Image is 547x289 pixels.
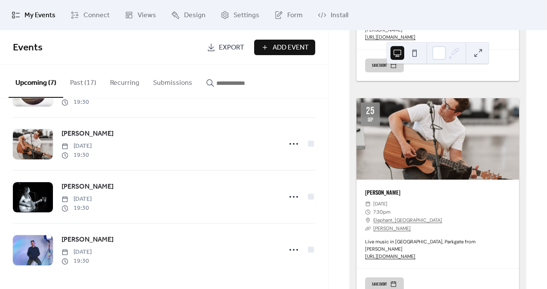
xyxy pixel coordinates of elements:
[61,248,92,257] span: [DATE]
[365,224,371,233] div: ​
[254,40,315,55] button: Add Event
[365,34,415,40] a: [URL][DOMAIN_NAME]
[9,65,63,98] button: Upcoming (7)
[5,3,62,27] a: My Events
[368,118,373,123] div: Sep
[146,65,199,97] button: Submissions
[234,10,259,21] span: Settings
[61,129,114,139] span: [PERSON_NAME]
[365,188,400,196] a: [PERSON_NAME]
[61,257,92,266] span: 19:30
[61,195,92,204] span: [DATE]
[83,10,110,21] span: Connect
[61,151,92,160] span: 19:30
[273,43,309,53] span: Add Event
[25,10,55,21] span: My Events
[200,40,251,55] a: Export
[373,200,387,208] span: [DATE]
[219,43,244,53] span: Export
[366,106,375,116] div: 25
[356,238,519,260] div: Live music in [GEOGRAPHIC_DATA], Parkgate from [PERSON_NAME]
[365,208,371,216] div: ​
[61,98,92,107] span: 19:30
[165,3,212,27] a: Design
[61,182,114,192] span: [PERSON_NAME]
[63,65,103,97] button: Past (17)
[64,3,116,27] a: Connect
[118,3,163,27] a: Views
[365,200,371,208] div: ​
[61,142,92,151] span: [DATE]
[61,234,114,245] a: [PERSON_NAME]
[365,253,415,259] a: [URL][DOMAIN_NAME]
[61,128,114,140] a: [PERSON_NAME]
[331,10,348,21] span: Install
[365,216,371,224] div: ​
[287,10,303,21] span: Form
[311,3,355,27] a: Install
[138,10,156,21] span: Views
[61,204,92,213] span: 19:30
[184,10,206,21] span: Design
[214,3,266,27] a: Settings
[373,216,442,224] a: Elephant, [GEOGRAPHIC_DATA]
[61,181,114,193] a: [PERSON_NAME]
[103,65,146,97] button: Recurring
[268,3,309,27] a: Form
[373,208,390,216] span: 7:30pm
[13,38,43,57] span: Events
[373,225,411,231] a: [PERSON_NAME]
[365,59,404,72] button: Save event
